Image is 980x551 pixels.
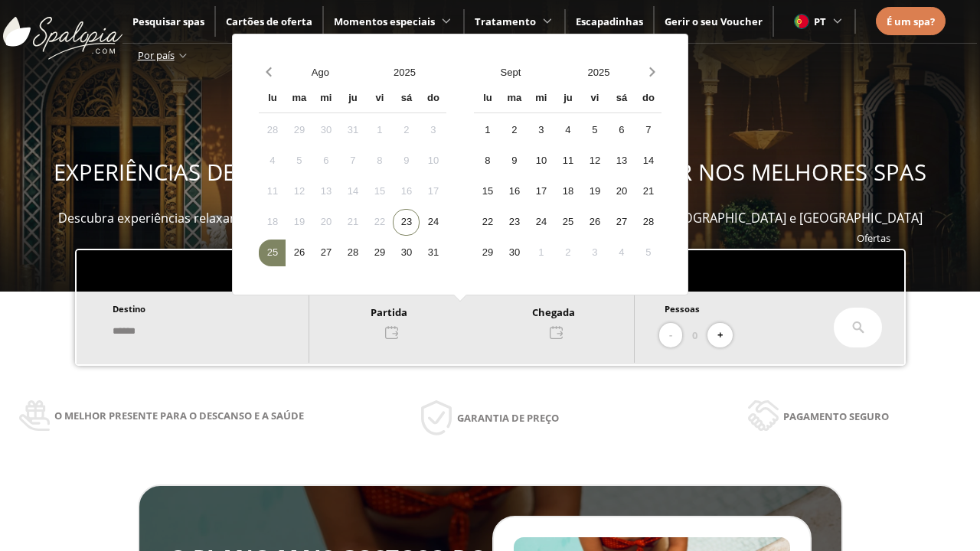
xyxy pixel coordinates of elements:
[3,2,122,60] img: ImgLogoSpalopia.BvClDcEz.svg
[528,240,554,266] div: 1
[259,59,278,86] button: Previous month
[528,86,554,112] div: mi
[528,148,554,174] div: 10
[608,117,635,144] div: 6
[366,117,393,144] div: 1
[474,148,501,174] div: 8
[635,148,661,174] div: 14
[707,323,733,348] button: +
[501,86,528,112] div: ma
[259,178,286,205] div: 11
[665,15,763,28] a: Gerir o seu Voucher
[420,117,446,144] div: 3
[501,148,528,174] div: 9
[366,148,393,174] div: 8
[312,117,339,144] div: 30
[366,178,393,205] div: 15
[659,323,682,348] button: -
[259,117,446,266] div: Calendar days
[312,209,339,236] div: 20
[312,178,339,205] div: 13
[366,240,393,266] div: 29
[312,240,339,266] div: 27
[54,157,926,187] span: EXPERIÊNCIAS DE BEM-ESTAR PARA OFERECER E APROVEITAR NOS MELHORES SPAS
[393,178,420,205] div: 16
[138,48,175,62] span: Por país
[339,240,366,266] div: 28
[420,209,446,236] div: 24
[474,178,501,205] div: 15
[474,209,501,236] div: 22
[259,240,286,266] div: 25
[501,178,528,205] div: 16
[501,240,528,266] div: 30
[474,240,501,266] div: 29
[54,407,304,424] span: O melhor presente para o descanso e a saúde
[259,209,286,236] div: 18
[286,148,312,174] div: 5
[286,178,312,205] div: 12
[393,86,420,112] div: sá
[286,117,312,144] div: 29
[312,86,339,112] div: mi
[608,86,635,112] div: sá
[278,59,362,86] button: Open months overlay
[581,240,608,266] div: 3
[393,240,420,266] div: 30
[528,178,554,205] div: 17
[608,178,635,205] div: 20
[366,86,393,112] div: vi
[665,303,700,315] span: Pessoas
[857,231,890,245] a: Ofertas
[259,148,286,174] div: 4
[474,117,661,266] div: Calendar days
[501,117,528,144] div: 2
[554,240,581,266] div: 2
[635,178,661,205] div: 21
[501,209,528,236] div: 23
[635,117,661,144] div: 7
[420,148,446,174] div: 10
[554,59,642,86] button: Open years overlay
[608,148,635,174] div: 13
[393,209,420,236] div: 23
[466,59,554,86] button: Open months overlay
[457,409,559,426] span: Garantia de preço
[312,148,339,174] div: 6
[887,13,935,30] a: É um spa?
[132,15,204,28] a: Pesquisar spas
[554,117,581,144] div: 4
[576,15,643,28] a: Escapadinhas
[635,240,661,266] div: 5
[58,210,923,227] span: Descubra experiências relaxantes, desfrute e ofereça momentos de bem-estar em mais de 400 spas em...
[420,240,446,266] div: 31
[474,86,661,266] div: Calendar wrapper
[339,86,366,112] div: ju
[339,209,366,236] div: 21
[226,15,312,28] a: Cartões de oferta
[554,178,581,205] div: 18
[259,117,286,144] div: 28
[692,327,697,344] span: 0
[554,86,581,112] div: ju
[393,148,420,174] div: 9
[528,117,554,144] div: 3
[783,408,889,425] span: Pagamento seguro
[635,86,661,112] div: do
[259,86,446,266] div: Calendar wrapper
[581,178,608,205] div: 19
[362,59,446,86] button: Open years overlay
[581,209,608,236] div: 26
[608,240,635,266] div: 4
[366,209,393,236] div: 22
[393,117,420,144] div: 2
[420,86,446,112] div: do
[113,303,145,315] span: Destino
[339,148,366,174] div: 7
[339,178,366,205] div: 14
[339,117,366,144] div: 31
[887,15,935,28] span: É um spa?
